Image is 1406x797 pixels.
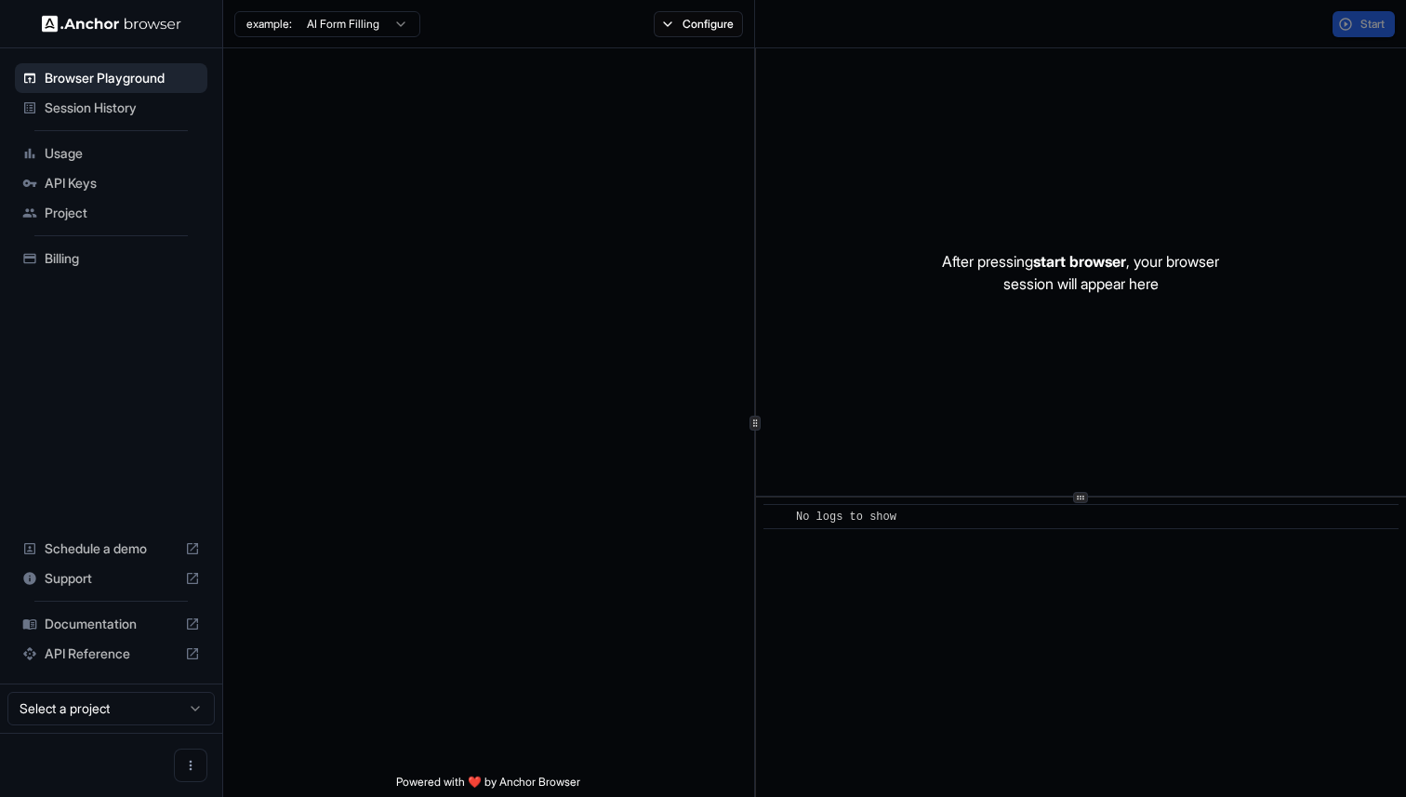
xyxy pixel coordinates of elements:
span: ​ [773,508,782,526]
div: Documentation [15,609,207,639]
p: After pressing , your browser session will appear here [942,250,1219,295]
span: No logs to show [796,511,896,524]
div: Session History [15,93,207,123]
span: start browser [1033,252,1126,271]
span: Powered with ❤️ by Anchor Browser [396,775,580,797]
div: Billing [15,244,207,273]
span: example: [246,17,292,32]
span: Session History [45,99,200,117]
span: API Reference [45,644,178,663]
button: Configure [654,11,744,37]
span: Support [45,569,178,588]
div: API Keys [15,168,207,198]
span: Browser Playground [45,69,200,87]
span: API Keys [45,174,200,193]
button: Open menu [174,749,207,782]
div: Browser Playground [15,63,207,93]
div: Project [15,198,207,228]
span: Billing [45,249,200,268]
div: Usage [15,139,207,168]
span: Documentation [45,615,178,633]
span: Project [45,204,200,222]
span: Schedule a demo [45,539,178,558]
img: Anchor Logo [42,15,181,33]
div: Support [15,564,207,593]
div: API Reference [15,639,207,669]
span: Usage [45,144,200,163]
div: Schedule a demo [15,534,207,564]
